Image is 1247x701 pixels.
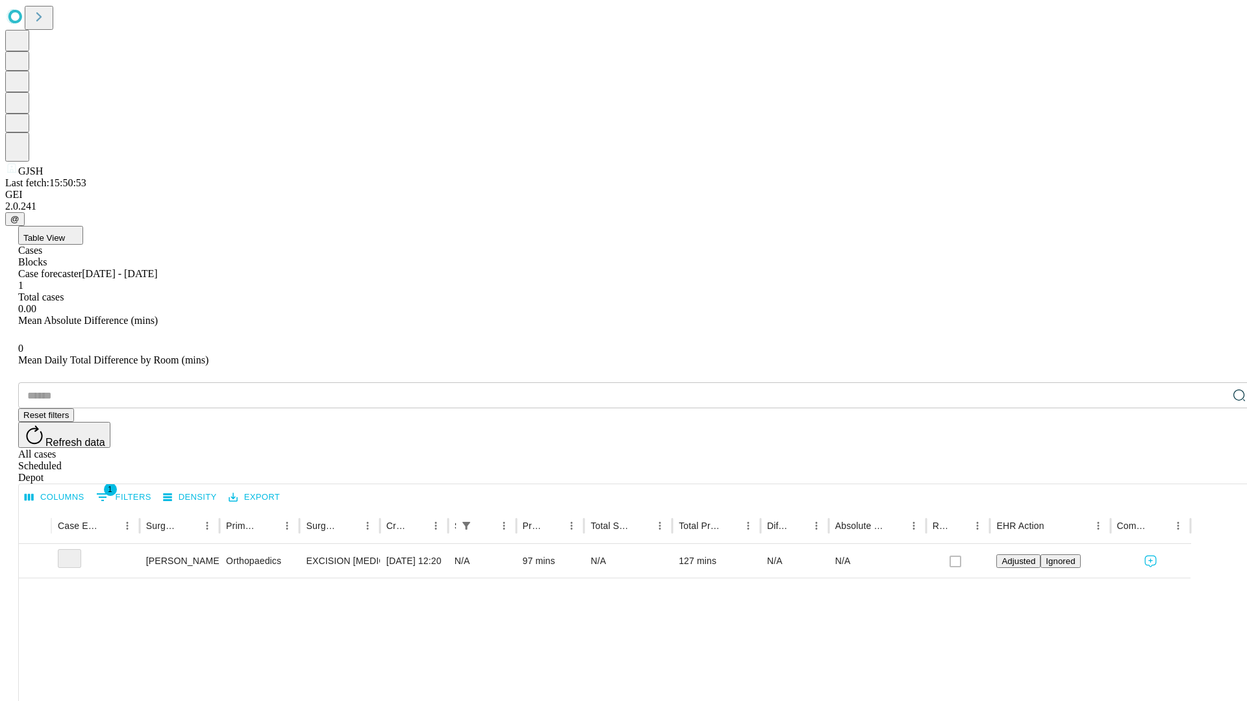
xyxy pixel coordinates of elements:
div: Scheduled In Room Duration [455,521,456,531]
button: Menu [562,517,581,535]
button: Menu [118,517,136,535]
button: Menu [905,517,923,535]
button: Sort [260,517,278,535]
span: 0 [18,343,23,354]
button: Menu [198,517,216,535]
div: Absolute Difference [835,521,885,531]
div: Creation time [386,521,407,531]
div: N/A [590,545,666,578]
button: Reset filters [18,408,74,422]
div: 97 mins [523,545,578,578]
button: Menu [651,517,669,535]
button: Sort [180,517,198,535]
button: Menu [968,517,987,535]
button: Sort [1151,517,1169,535]
span: Case forecaster [18,268,82,279]
span: Mean Absolute Difference (mins) [18,315,158,326]
div: Primary Service [226,521,258,531]
div: Comments [1117,521,1150,531]
button: Show filters [457,517,475,535]
button: Show filters [93,487,155,508]
span: Table View [23,233,65,243]
button: Sort [477,517,495,535]
span: GJSH [18,166,43,177]
button: @ [5,212,25,226]
div: EXCISION [MEDICAL_DATA] WRIST [306,545,373,578]
button: Menu [739,517,757,535]
button: Menu [359,517,377,535]
div: Surgeon Name [146,521,179,531]
button: Sort [544,517,562,535]
button: Sort [340,517,359,535]
div: Case Epic Id [58,521,99,531]
button: Table View [18,226,83,245]
button: Sort [409,517,427,535]
button: Sort [100,517,118,535]
span: [DATE] - [DATE] [82,268,157,279]
span: Total cases [18,291,64,302]
div: [DATE] 12:20 [386,545,442,578]
div: EHR Action [996,521,1044,531]
div: 1 active filter [457,517,475,535]
span: Refresh data [45,437,105,448]
span: Ignored [1046,556,1075,566]
button: Menu [495,517,513,535]
button: Density [160,487,220,508]
span: 1 [104,483,117,496]
div: Orthopaedics [226,545,293,578]
button: Sort [887,517,905,535]
span: Adjusted [1001,556,1035,566]
button: Sort [721,517,739,535]
button: Menu [1089,517,1107,535]
span: Reset filters [23,410,69,420]
button: Sort [789,517,807,535]
span: 0.00 [18,303,36,314]
button: Menu [427,517,445,535]
div: GEI [5,189,1242,201]
div: N/A [835,545,920,578]
span: @ [10,214,19,224]
div: Surgery Name [306,521,338,531]
div: [PERSON_NAME], [PERSON_NAME] [146,545,213,578]
span: Last fetch: 15:50:53 [5,177,86,188]
div: N/A [455,545,510,578]
button: Menu [1169,517,1187,535]
button: Menu [807,517,825,535]
button: Select columns [21,487,88,508]
button: Sort [633,517,651,535]
div: Total Predicted Duration [679,521,720,531]
div: 127 mins [679,545,754,578]
button: Menu [278,517,296,535]
div: 2.0.241 [5,201,1242,212]
div: Total Scheduled Duration [590,521,631,531]
span: Mean Daily Total Difference by Room (mins) [18,354,208,365]
div: Difference [767,521,788,531]
button: Sort [950,517,968,535]
div: 7934984 [58,545,133,611]
div: Predicted In Room Duration [523,521,544,531]
div: Resolved in EHR [933,521,950,531]
button: Refresh data [18,422,110,448]
button: Expand [25,550,45,573]
button: Sort [1046,517,1064,535]
span: 1 [18,280,23,291]
button: Export [225,487,283,508]
button: Ignored [1040,554,1080,568]
div: N/A [767,545,822,578]
button: Adjusted [996,554,1040,568]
